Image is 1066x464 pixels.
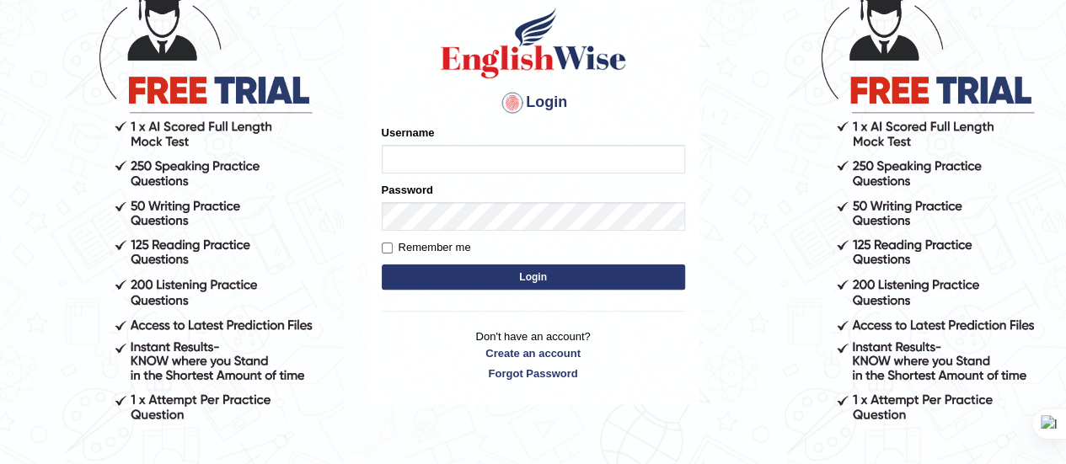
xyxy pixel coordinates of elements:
a: Create an account [382,345,685,361]
p: Don't have an account? [382,328,685,381]
a: Forgot Password [382,365,685,381]
label: Username [382,125,435,141]
label: Remember me [382,239,471,256]
h4: Login [382,89,685,116]
label: Password [382,182,433,198]
input: Remember me [382,243,393,253]
button: Login [382,264,685,290]
img: Logo of English Wise sign in for intelligent practice with AI [437,5,629,81]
